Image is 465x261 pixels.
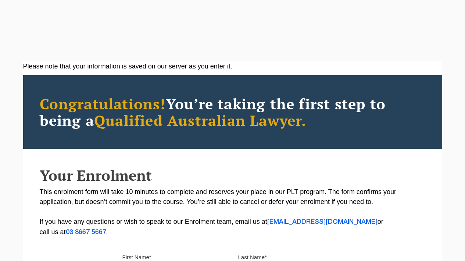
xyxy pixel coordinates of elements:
[267,219,378,225] a: [EMAIL_ADDRESS][DOMAIN_NAME]
[40,187,426,237] p: This enrolment form will take 10 minutes to complete and reserves your place in our PLT program. ...
[122,254,151,261] label: First Name*
[23,61,442,71] div: Please note that your information is saved on our server as you enter it.
[238,254,267,261] label: Last Name*
[66,229,106,235] a: 03 8667 5667
[94,110,307,130] span: Qualified Australian Lawyer.
[40,94,166,113] span: Congratulations!
[40,95,426,128] h2: You’re taking the first step to being a
[40,167,426,183] h2: Your Enrolment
